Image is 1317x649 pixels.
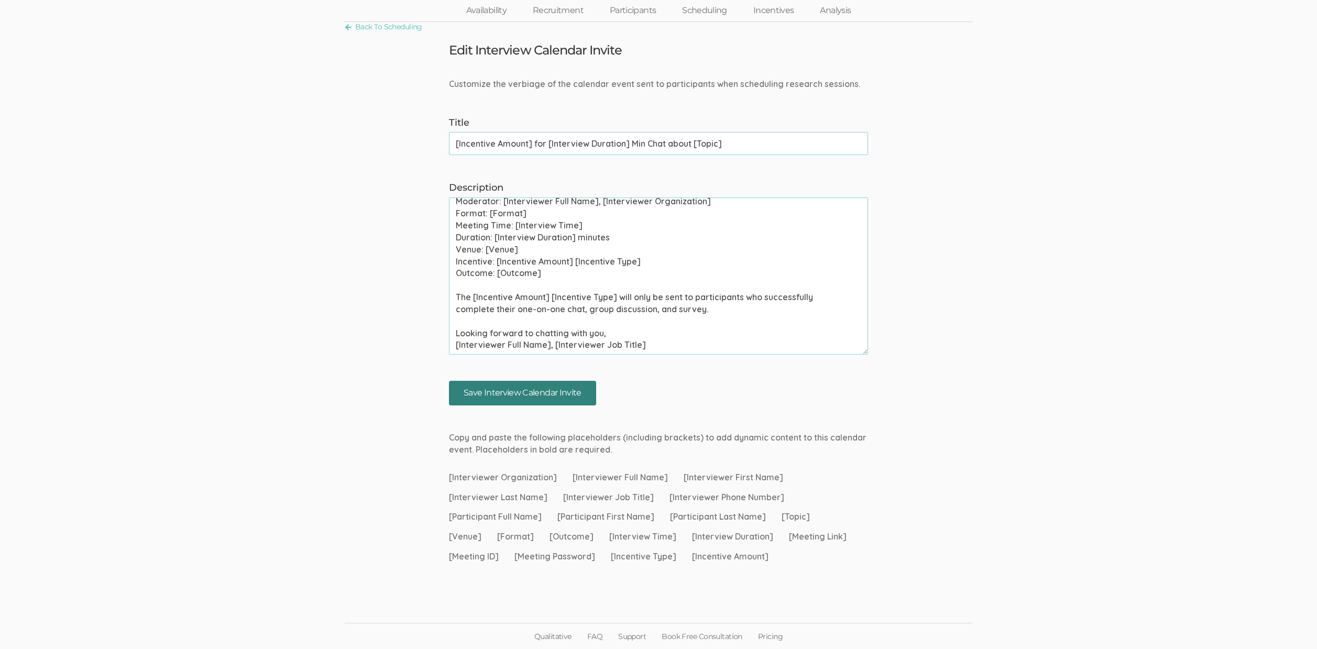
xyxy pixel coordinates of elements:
[563,491,654,503] span: [Interviewer Job Title]
[441,78,876,90] div: Customize the verbiage of the calendar event sent to participants when scheduling research sessions.
[782,511,810,523] span: [Topic]
[573,471,668,483] span: [Interviewer Full Name]
[670,491,784,503] span: [Interviewer Phone Number]
[692,531,773,543] span: [Interview Duration]
[557,511,654,523] span: [Participant First Name]
[611,551,676,563] span: [Incentive Type]
[449,43,622,57] h3: Edit Interview Calendar Invite
[449,116,868,130] label: Title
[449,491,547,503] span: [Interviewer Last Name]
[449,432,868,456] p: Copy and paste the following placeholders (including brackets) to add dynamic content to this cal...
[1265,599,1317,649] iframe: Chat Widget
[449,381,596,405] input: Save Interview Calendar Invite
[692,551,769,563] span: [Incentive Amount]
[789,531,847,543] span: [Meeting Link]
[449,181,868,195] label: Description
[670,511,766,523] span: [Participant Last Name]
[497,531,534,543] span: [Format]
[514,551,595,563] span: [Meeting Password]
[449,471,557,483] span: [Interviewer Organization]
[550,531,594,543] span: [Outcome]
[449,551,499,563] span: [Meeting ID]
[609,531,676,543] span: [Interview Time]
[449,531,481,543] span: [Venue]
[344,20,422,34] a: Back To Scheduling
[684,471,783,483] span: [Interviewer First Name]
[449,511,542,523] span: [Participant Full Name]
